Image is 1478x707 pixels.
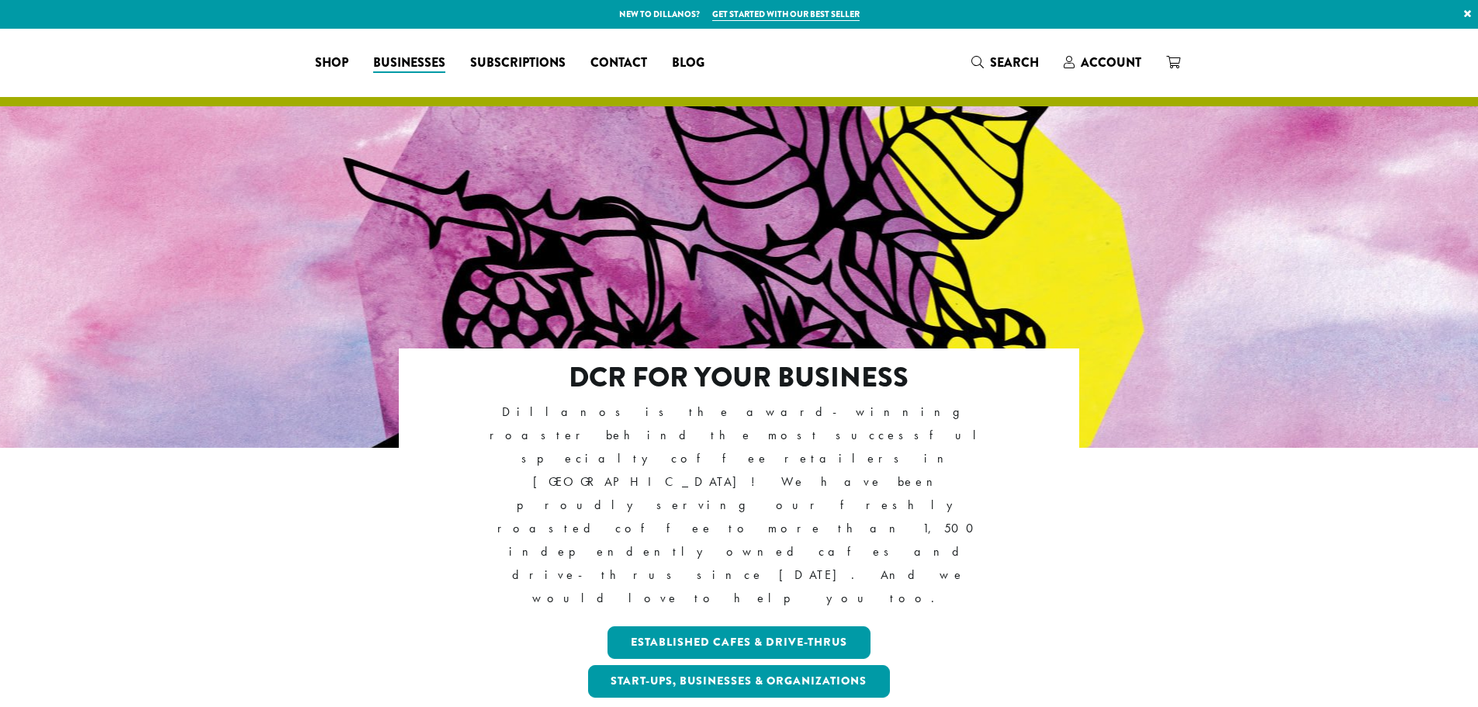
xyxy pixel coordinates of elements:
[1081,54,1141,71] span: Account
[959,50,1051,75] a: Search
[303,50,361,75] a: Shop
[672,54,704,73] span: Blog
[607,626,871,659] a: Established Cafes & Drive-Thrus
[315,54,348,73] span: Shop
[466,400,1012,611] p: Dillanos is the award-winning roaster behind the most successful specialty coffee retailers in [G...
[470,54,566,73] span: Subscriptions
[590,54,647,73] span: Contact
[373,54,445,73] span: Businesses
[990,54,1039,71] span: Search
[466,361,1012,394] h2: DCR FOR YOUR BUSINESS
[712,8,860,21] a: Get started with our best seller
[588,665,891,698] a: Start-ups, Businesses & Organizations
